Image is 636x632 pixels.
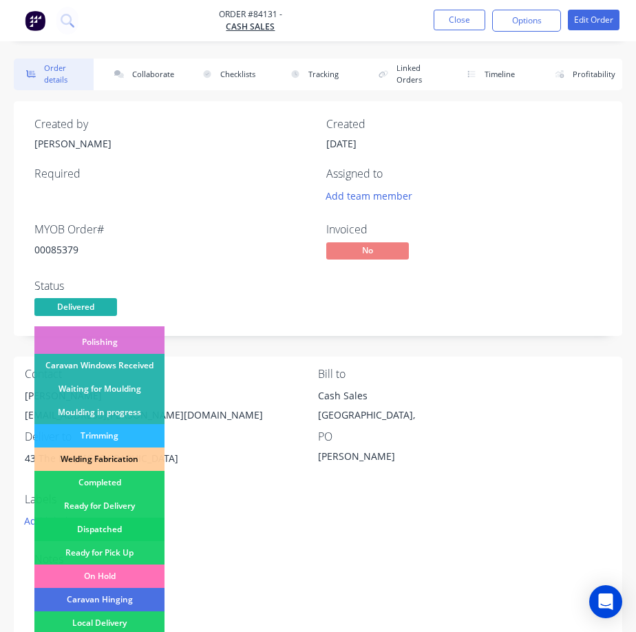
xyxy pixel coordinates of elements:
[34,298,117,315] span: Delivered
[326,167,602,180] div: Assigned to
[318,405,611,425] div: [GEOGRAPHIC_DATA],
[25,368,318,381] div: Contact
[25,405,318,425] div: [EMAIL_ADDRESS][PERSON_NAME][DOMAIN_NAME]
[17,512,81,530] button: Add labels
[434,10,485,30] button: Close
[34,553,602,566] div: Notes
[102,59,182,90] button: Collaborate
[326,118,602,131] div: Created
[25,449,318,493] div: 43 The Loop [GEOGRAPHIC_DATA]
[454,59,534,90] button: Timeline
[25,10,45,31] img: Factory
[318,386,611,430] div: Cash Sales[GEOGRAPHIC_DATA],
[34,118,310,131] div: Created by
[568,10,619,30] button: Edit Order
[34,447,165,471] div: Welding Fabrication
[34,242,310,257] div: 00085379
[34,354,165,377] div: Caravan Windows Received
[34,298,117,319] button: Delivered
[34,167,310,180] div: Required
[34,541,165,565] div: Ready for Pick Up
[366,59,446,90] button: Linked Orders
[326,242,409,260] span: No
[492,10,561,32] button: Options
[34,280,310,293] div: Status
[25,449,318,468] div: 43 The Loop [GEOGRAPHIC_DATA]
[25,430,318,443] div: Deliver to
[319,186,420,204] button: Add team member
[318,449,490,468] div: [PERSON_NAME]
[34,471,165,494] div: Completed
[25,493,318,506] div: Labels
[190,59,270,90] button: Checklists
[318,430,611,443] div: PO
[278,59,358,90] button: Tracking
[34,424,165,447] div: Trimming
[318,368,611,381] div: Bill to
[326,186,420,204] button: Add team member
[25,386,318,430] div: [PERSON_NAME][EMAIL_ADDRESS][PERSON_NAME][DOMAIN_NAME]
[25,386,318,405] div: [PERSON_NAME]
[34,330,165,354] div: Polishing
[589,585,622,618] div: Open Intercom Messenger
[34,565,165,588] div: On Hold
[326,137,357,150] span: [DATE]
[34,494,165,518] div: Ready for Delivery
[542,59,622,90] button: Profitability
[326,223,602,236] div: Invoiced
[34,377,165,401] div: Waiting for Moulding
[34,518,165,541] div: Dispatched
[318,386,611,405] div: Cash Sales
[34,223,310,236] div: MYOB Order #
[219,21,282,33] a: Cash Sales
[14,59,94,90] button: Order details
[219,8,282,21] span: Order #84131 -
[34,136,310,151] div: [PERSON_NAME]
[34,401,165,424] div: Moulding in progress
[34,588,165,611] div: Caravan Hinging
